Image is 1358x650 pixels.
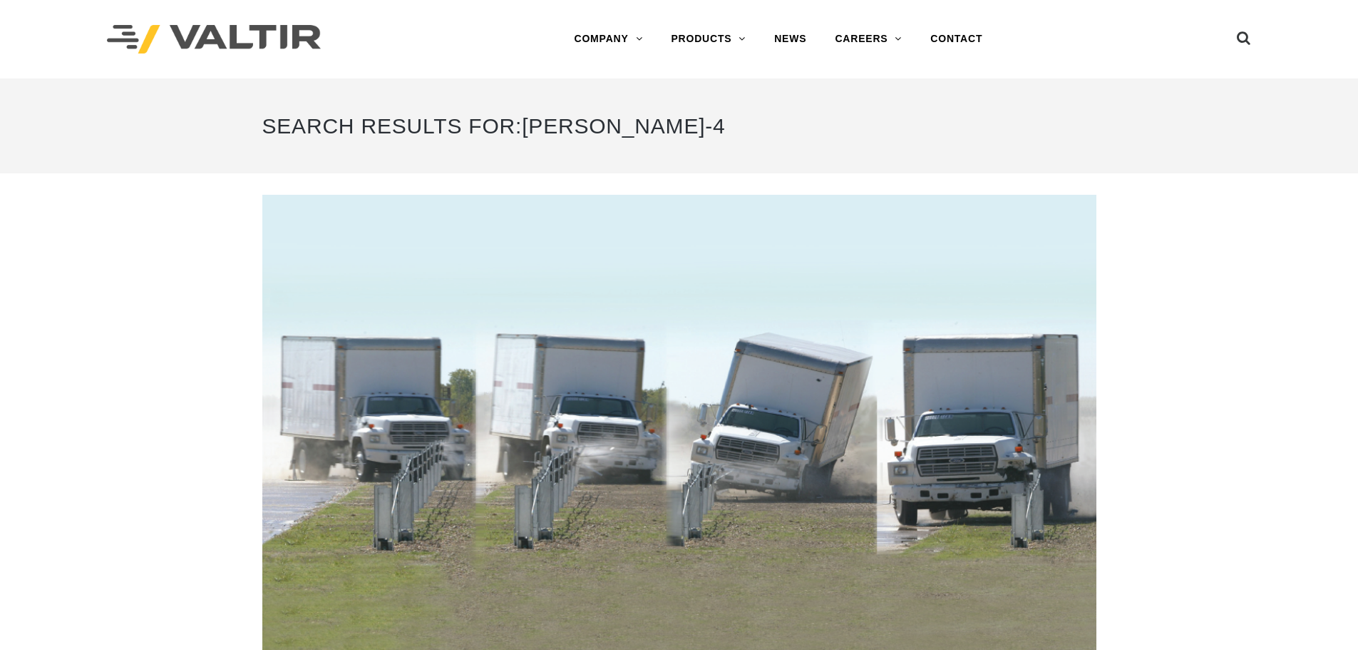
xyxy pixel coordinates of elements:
[560,25,657,54] a: COMPANY
[657,25,760,54] a: PRODUCTS
[821,25,916,54] a: CAREERS
[522,114,725,138] span: [PERSON_NAME]-4
[916,25,997,54] a: CONTACT
[107,25,321,54] img: Valtir
[760,25,821,54] a: NEWS
[262,100,1096,152] h1: Search Results for:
